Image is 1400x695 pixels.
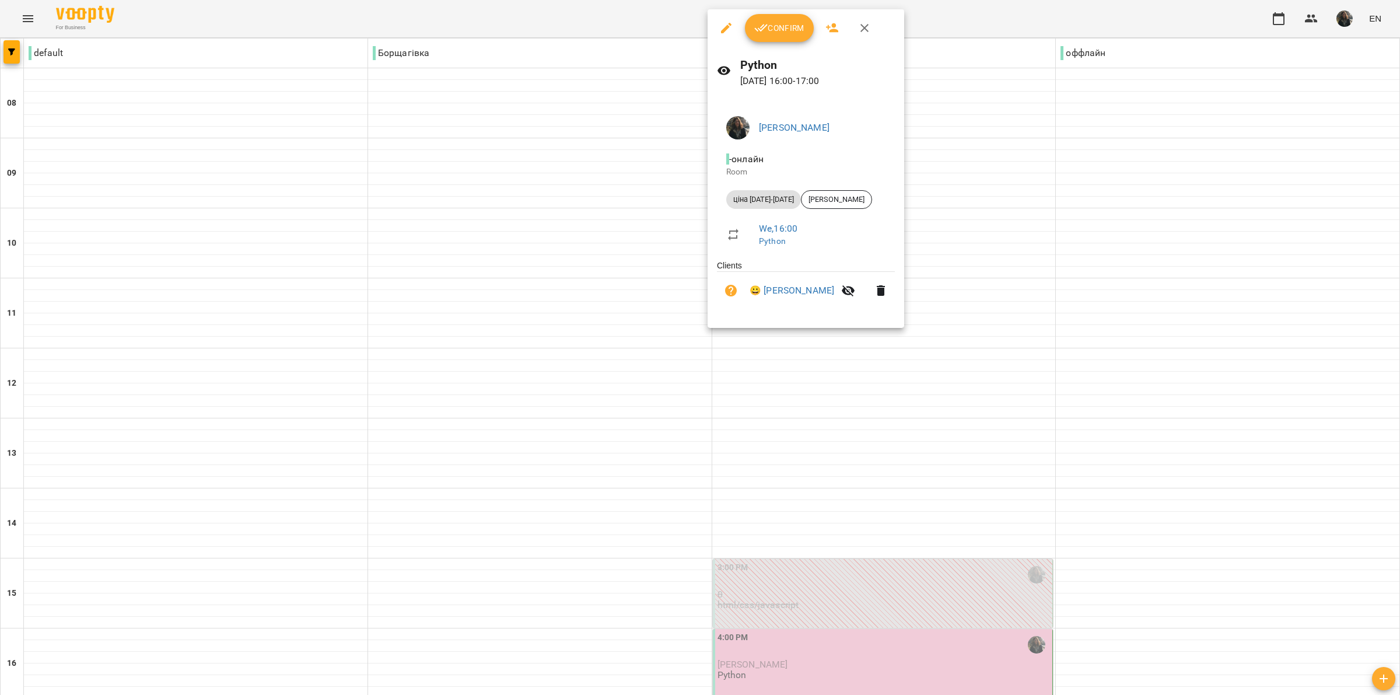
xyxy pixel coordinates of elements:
span: Confirm [754,21,804,35]
ul: Clients [717,260,895,314]
span: - онлайн [726,153,766,165]
div: [PERSON_NAME] [801,190,872,209]
p: [DATE] 16:00 - 17:00 [740,74,895,88]
button: Unpaid. Bill the attendance? [717,277,745,305]
a: [PERSON_NAME] [759,122,829,133]
p: Room [726,166,885,178]
span: [PERSON_NAME] [801,194,871,205]
h6: Python [740,56,895,74]
img: 33f9a82ed513007d0552af73e02aac8a.jpg [726,116,750,139]
a: Python [759,236,786,246]
span: ціна [DATE]-[DATE] [726,194,801,205]
button: Confirm [745,14,814,42]
a: We , 16:00 [759,223,797,234]
a: 😀 [PERSON_NAME] [750,284,834,298]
